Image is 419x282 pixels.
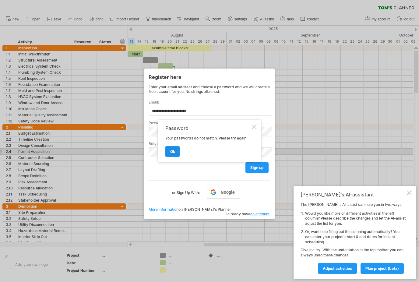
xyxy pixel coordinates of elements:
div: [PERSON_NAME]'s AI-assistant [301,192,406,198]
span: on [PERSON_NAME]'s Planner [149,207,231,212]
a: Google [207,186,240,199]
label: Password: [149,121,270,125]
span: plan project (beta) [365,266,399,271]
label: or Sign Up With: [172,186,200,196]
label: Retype password: [149,141,270,146]
li: Would you like more or different activities in the left column? Please describe the changes and l... [305,211,406,226]
span: ok [170,149,175,154]
a: More information [149,207,178,212]
div: Your passwords do not match. Please try again. [165,125,251,157]
span: Adjust activities [323,266,352,271]
span: I already have . [226,212,270,216]
label: Email: [149,100,270,104]
a: plan project (beta) [361,263,404,274]
span: Google [221,190,235,195]
a: an account [250,212,269,216]
div: Register here [149,71,270,82]
li: Or, want help filling out the planning automatically? You can enter your project's start & end da... [305,229,406,245]
a: sign up [245,162,269,173]
a: Adjust activities [318,263,357,274]
div: The [PERSON_NAME]'s AI-assist can help you in two ways: Give it a try! With the undo button in th... [301,202,406,273]
div: Enter your email address and choose a password and we will create a free account for you. No stri... [149,85,270,94]
div: Password [165,125,251,131]
span: sign up [250,165,264,170]
a: ok [165,146,180,157]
